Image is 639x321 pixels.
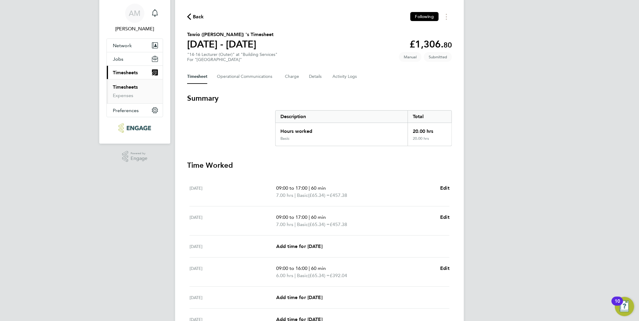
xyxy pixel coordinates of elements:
h3: Time Worked [187,160,452,170]
span: Preferences [113,108,139,113]
span: AM [129,9,141,17]
a: Add time for [DATE] [276,243,323,250]
button: Preferences [107,104,163,117]
span: £457.38 [330,222,347,227]
h1: [DATE] - [DATE] [187,38,273,50]
span: Add time for [DATE] [276,243,323,249]
div: 20.00 hrs [408,123,452,136]
div: [DATE] [190,265,276,279]
a: Go to home page [106,123,163,133]
span: £392.04 [330,273,347,278]
div: Hours worked [276,123,408,136]
div: [DATE] [190,243,276,250]
div: Total [408,111,452,123]
a: Add time for [DATE] [276,294,323,301]
a: Edit [440,214,449,221]
span: | [295,222,296,227]
span: 7.00 hrs [276,192,293,198]
span: Back [193,13,204,20]
span: | [309,185,310,191]
span: 60 min [311,265,326,271]
span: 60 min [311,214,326,220]
button: Back [187,13,204,20]
a: Powered byEngage [122,151,148,162]
span: Engage [131,156,147,161]
div: Summary [275,110,452,146]
app-decimal: £1,306. [409,38,452,50]
button: Following [410,12,439,21]
a: Edit [440,185,449,192]
span: Network [113,43,132,48]
span: This timesheet was manually created. [399,52,421,62]
button: Charge [285,69,299,84]
a: Expenses [113,93,133,98]
h3: Summary [187,93,452,103]
span: Timesheets [113,70,138,75]
button: Activity Logs [332,69,358,84]
span: 09:00 to 17:00 [276,214,307,220]
span: Powered by [131,151,147,156]
span: £457.38 [330,192,347,198]
div: [DATE] [190,294,276,301]
span: Edit [440,214,449,220]
span: 09:00 to 17:00 [276,185,307,191]
h2: Tawio ([PERSON_NAME]) 's Timesheet [187,31,273,38]
span: | [309,214,310,220]
button: Timesheet [187,69,207,84]
button: Jobs [107,52,163,66]
span: Following [415,14,434,19]
span: (£65.34) = [308,273,330,278]
span: Anthony McAlmont [106,25,163,32]
button: Network [107,39,163,52]
span: (£65.34) = [308,192,330,198]
button: Details [309,69,323,84]
span: | [295,273,296,278]
div: Description [276,111,408,123]
a: Timesheets [113,84,138,90]
span: 6.00 hrs [276,273,293,278]
button: Operational Communications [217,69,275,84]
span: 60 min [311,185,326,191]
span: This timesheet is Submitted. [424,52,452,62]
div: "14-16 Lecturer (Outer)" at "Building Services" [187,52,277,62]
div: [DATE] [190,185,276,199]
div: 10 [615,301,620,309]
button: Timesheets [107,66,163,79]
div: [DATE] [190,214,276,228]
div: For "[GEOGRAPHIC_DATA]" [187,57,277,62]
span: 7.00 hrs [276,222,293,227]
span: 80 [443,41,452,49]
button: Timesheets Menu [441,12,452,21]
div: 20.00 hrs [408,136,452,146]
span: | [295,192,296,198]
span: Basic [297,272,308,279]
a: AM[PERSON_NAME] [106,4,163,32]
span: Basic [297,192,308,199]
span: Basic [297,221,308,228]
button: Open Resource Center, 10 new notifications [615,297,634,316]
span: 09:00 to 16:00 [276,265,307,271]
span: Edit [440,185,449,191]
div: Timesheets [107,79,163,103]
span: Edit [440,265,449,271]
span: Jobs [113,56,123,62]
span: | [309,265,310,271]
a: Edit [440,265,449,272]
span: (£65.34) = [308,222,330,227]
span: Add time for [DATE] [276,295,323,300]
div: Basic [280,136,289,141]
img: ncclondon-logo-retina.png [119,123,151,133]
